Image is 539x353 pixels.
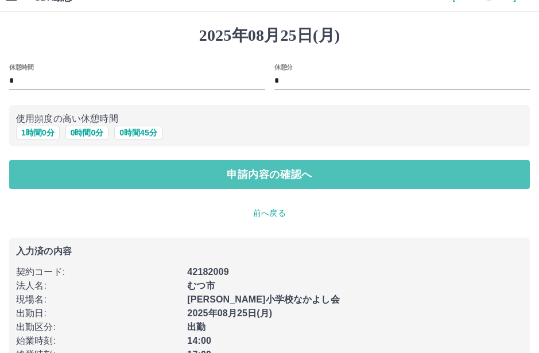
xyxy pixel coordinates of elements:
[9,26,530,45] h1: 2025年08月25日(月)
[187,322,205,332] b: 出勤
[16,247,523,256] p: 入力済の内容
[65,126,109,139] button: 0時間0分
[16,126,60,139] button: 1時間0分
[274,63,293,71] label: 休憩分
[16,320,180,334] p: 出勤区分 :
[9,160,530,189] button: 申請内容の確認へ
[187,308,272,318] b: 2025年08月25日(月)
[187,294,339,304] b: [PERSON_NAME]小学校なかよし会
[9,63,33,71] label: 休憩時間
[16,279,180,293] p: 法人名 :
[114,126,162,139] button: 0時間45分
[16,265,180,279] p: 契約コード :
[187,336,211,346] b: 14:00
[16,293,180,307] p: 現場名 :
[16,334,180,348] p: 始業時刻 :
[9,207,530,219] p: 前へ戻る
[187,281,215,290] b: むつ市
[16,112,523,126] p: 使用頻度の高い休憩時間
[187,267,228,277] b: 42182009
[16,307,180,320] p: 出勤日 :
